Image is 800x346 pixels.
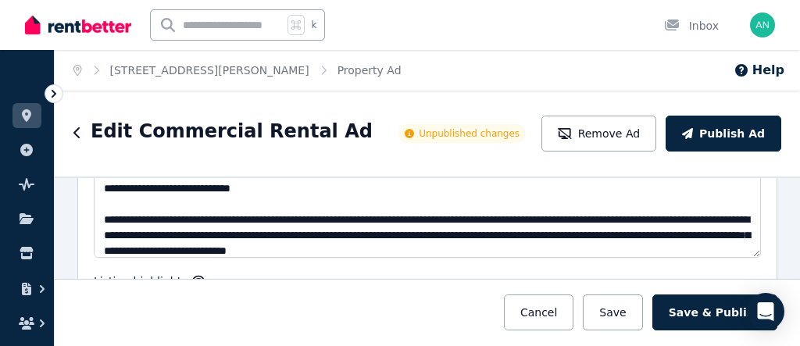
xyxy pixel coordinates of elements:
[747,293,784,330] div: Open Intercom Messenger
[666,116,781,152] button: Publish Ad
[734,61,784,80] button: Help
[541,116,656,152] button: Remove Ad
[664,18,719,34] div: Inbox
[91,119,373,144] h1: Edit Commercial Rental Ad
[55,50,420,91] nav: Breadcrumb
[652,294,777,330] button: Save & Publish
[94,273,181,295] label: Listing highlight
[110,64,309,77] a: [STREET_ADDRESS][PERSON_NAME]
[337,64,402,77] a: Property Ad
[25,13,131,37] img: RentBetter
[750,12,775,37] img: ant.clay99@gmail.com
[504,294,573,330] button: Cancel
[419,127,520,140] span: Unpublished changes
[583,294,642,330] button: Save
[311,19,316,31] span: k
